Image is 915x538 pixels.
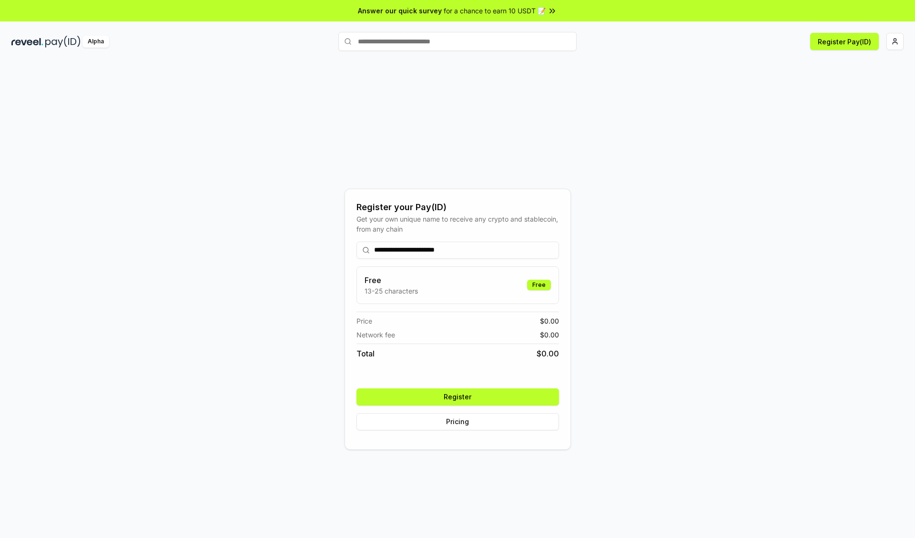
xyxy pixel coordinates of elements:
[45,36,81,48] img: pay_id
[356,388,559,406] button: Register
[540,316,559,326] span: $ 0.00
[356,214,559,234] div: Get your own unique name to receive any crypto and stablecoin, from any chain
[11,36,43,48] img: reveel_dark
[365,274,418,286] h3: Free
[356,330,395,340] span: Network fee
[356,201,559,214] div: Register your Pay(ID)
[810,33,879,50] button: Register Pay(ID)
[358,6,442,16] span: Answer our quick survey
[537,348,559,359] span: $ 0.00
[356,413,559,430] button: Pricing
[365,286,418,296] p: 13-25 characters
[444,6,546,16] span: for a chance to earn 10 USDT 📝
[527,280,551,290] div: Free
[82,36,109,48] div: Alpha
[540,330,559,340] span: $ 0.00
[356,348,375,359] span: Total
[356,316,372,326] span: Price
